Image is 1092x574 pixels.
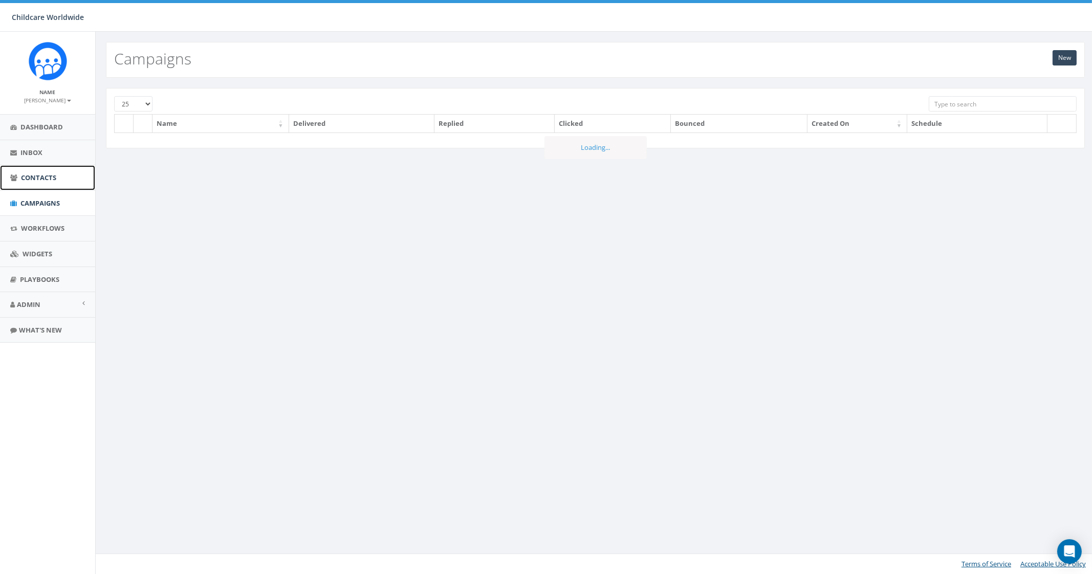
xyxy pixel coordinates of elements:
span: Admin [17,300,40,309]
span: Dashboard [20,122,63,131]
span: What's New [19,325,62,335]
th: Bounced [671,115,807,133]
span: Playbooks [20,275,59,284]
th: Name [152,115,289,133]
small: [PERSON_NAME] [25,97,71,104]
span: Widgets [23,249,52,258]
div: Loading... [544,136,647,159]
span: Contacts [21,173,56,182]
img: Rally_Corp_Icon.png [29,42,67,80]
th: Replied [434,115,555,133]
a: [PERSON_NAME] [25,95,71,104]
span: Inbox [20,148,42,157]
th: Schedule [907,115,1047,133]
small: Name [40,89,56,96]
h2: Campaigns [114,50,191,67]
th: Created On [807,115,907,133]
a: New [1053,50,1077,65]
th: Delivered [289,115,434,133]
a: Terms of Service [962,559,1011,568]
a: Acceptable Use Policy [1020,559,1086,568]
span: Childcare Worldwide [12,12,84,22]
span: Workflows [21,224,64,233]
input: Type to search [929,96,1076,112]
div: Open Intercom Messenger [1057,539,1082,564]
th: Clicked [555,115,671,133]
span: Campaigns [20,198,60,208]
